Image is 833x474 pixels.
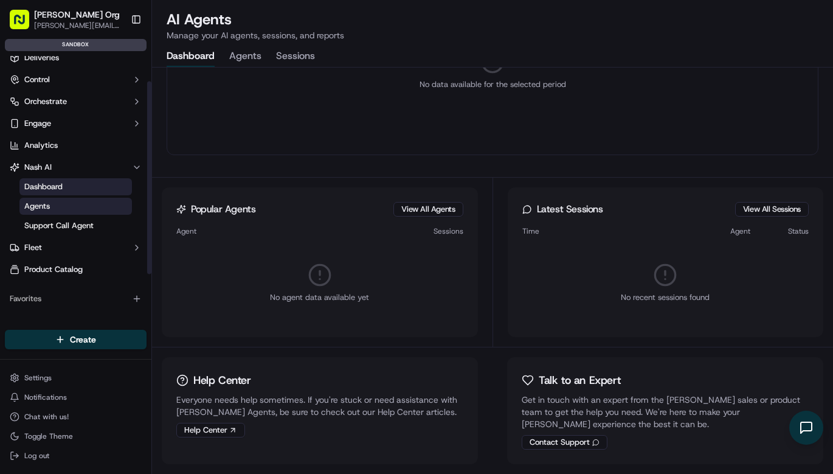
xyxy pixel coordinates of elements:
[5,389,147,406] button: Notifications
[12,178,22,187] div: 📗
[5,136,147,155] a: Analytics
[5,39,147,51] div: sandbox
[176,226,393,236] div: Agent
[537,204,603,214] h3: Latest Sessions
[5,48,147,68] a: Deliveries
[34,9,120,21] button: [PERSON_NAME] Org
[24,52,59,63] span: Deliveries
[735,202,809,217] button: View All Sessions
[522,435,607,450] button: Contact Support
[5,114,147,133] button: Engage
[5,447,147,464] button: Log out
[167,10,344,29] h1: AI Agents
[24,451,49,461] span: Log out
[24,373,52,383] span: Settings
[276,46,315,67] button: Sessions
[12,12,36,37] img: Nash
[98,172,200,193] a: 💻API Documentation
[5,289,147,308] div: Favorites
[121,206,147,215] span: Pylon
[760,226,809,236] div: Status
[103,178,112,187] div: 💻
[41,116,199,128] div: Start new chat
[5,408,147,425] button: Chat with us!
[12,49,221,68] p: Welcome 👋
[70,333,96,346] span: Create
[789,411,823,445] button: Open chat
[207,120,221,134] button: Start new chat
[5,369,147,386] button: Settings
[193,372,251,389] p: Help Center
[24,220,94,231] span: Support Call Agent
[621,292,710,303] p: No recent sessions found
[5,238,147,257] button: Fleet
[34,21,121,30] button: [PERSON_NAME][EMAIL_ADDRESS][PERSON_NAME]
[24,392,67,402] span: Notifications
[24,181,63,192] span: Dashboard
[24,412,69,422] span: Chat with us!
[19,178,132,195] a: Dashboard
[270,292,369,303] p: No agent data available yet
[12,116,34,138] img: 1736555255976-a54dd68f-1ca7-489b-9aae-adbdc363a1c4
[5,260,147,279] a: Product Catalog
[5,158,147,177] button: Nash AI
[167,46,215,67] button: Dashboard
[176,394,463,418] div: Everyone needs help sometimes. If you're stuck or need assistance with [PERSON_NAME] Agents, be s...
[24,140,58,151] span: Analytics
[5,92,147,111] button: Orchestrate
[403,226,463,236] div: Sessions
[5,318,147,338] div: Available Products
[24,162,52,173] span: Nash AI
[5,70,147,89] button: Control
[401,204,455,215] a: View All Agents
[176,423,245,437] button: Help Center
[24,242,42,253] span: Fleet
[191,204,255,214] h3: Popular Agents
[19,198,132,215] a: Agents
[32,78,219,91] input: Got a question? Start typing here...
[743,204,801,215] a: View All Sessions
[5,428,147,445] button: Toggle Theme
[611,226,750,236] div: Agent
[539,372,620,389] p: Talk to an Expert
[393,202,463,217] button: View All Agents
[229,46,261,67] button: Agents
[24,118,51,129] span: Engage
[24,201,50,212] span: Agents
[5,5,126,34] button: [PERSON_NAME] Org[PERSON_NAME][EMAIL_ADDRESS][PERSON_NAME]
[24,264,83,275] span: Product Catalog
[86,206,147,215] a: Powered byPylon
[41,128,154,138] div: We're available if you need us!
[24,96,67,107] span: Orchestrate
[115,176,195,189] span: API Documentation
[24,431,73,441] span: Toggle Theme
[24,74,50,85] span: Control
[522,394,809,430] div: Get in touch with an expert from the [PERSON_NAME] sales or product team to get the help you need...
[24,176,93,189] span: Knowledge Base
[420,79,566,90] p: No data available for the selected period
[522,226,602,236] div: Time
[167,29,344,41] p: Manage your AI agents, sessions, and reports
[5,330,147,349] button: Create
[7,172,98,193] a: 📗Knowledge Base
[19,217,132,234] a: Support Call Agent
